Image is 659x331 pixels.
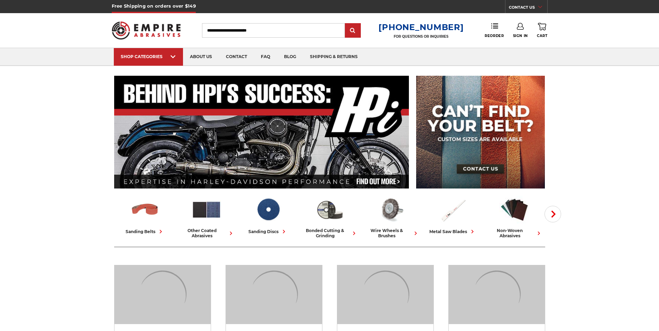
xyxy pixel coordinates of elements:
img: Sanding Belts [115,265,211,324]
img: Empire Abrasives [112,17,181,44]
img: Other Coated Abrasives [226,265,322,324]
a: CONTACT US [509,3,547,13]
div: SHOP CATEGORIES [121,54,176,59]
div: other coated abrasives [179,228,235,238]
a: sanding discs [240,195,296,235]
a: about us [183,48,219,66]
img: Sanding Discs [253,195,283,224]
img: Non-woven Abrasives [499,195,530,224]
button: Next [544,206,561,222]
p: FOR QUESTIONS OR INQUIRIES [378,34,464,39]
img: Sanding Belts [130,195,160,224]
img: Metal Saw Blades [438,195,468,224]
img: promo banner for custom belts. [416,76,545,189]
div: sanding discs [248,228,287,235]
div: wire wheels & brushes [363,228,419,238]
a: blog [277,48,303,66]
a: Cart [537,23,547,38]
a: non-woven abrasives [486,195,542,238]
a: [PHONE_NUMBER] [378,22,464,32]
div: sanding belts [126,228,164,235]
a: other coated abrasives [179,195,235,238]
a: metal saw blades [425,195,481,235]
img: Wire Wheels & Brushes [376,195,406,224]
a: shipping & returns [303,48,365,66]
a: bonded cutting & grinding [302,195,358,238]
span: Cart [537,34,547,38]
a: faq [254,48,277,66]
div: bonded cutting & grinding [302,228,358,238]
span: Sign In [513,34,528,38]
img: Bonded Cutting & Grinding [449,265,545,324]
img: Bonded Cutting & Grinding [314,195,345,224]
img: Other Coated Abrasives [191,195,222,224]
input: Submit [346,24,360,38]
img: Banner for an interview featuring Horsepower Inc who makes Harley performance upgrades featured o... [114,76,409,189]
img: Sanding Discs [337,265,433,324]
div: non-woven abrasives [486,228,542,238]
a: contact [219,48,254,66]
a: sanding belts [117,195,173,235]
a: wire wheels & brushes [363,195,419,238]
span: Reorder [485,34,504,38]
div: metal saw blades [429,228,476,235]
a: Reorder [485,23,504,38]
